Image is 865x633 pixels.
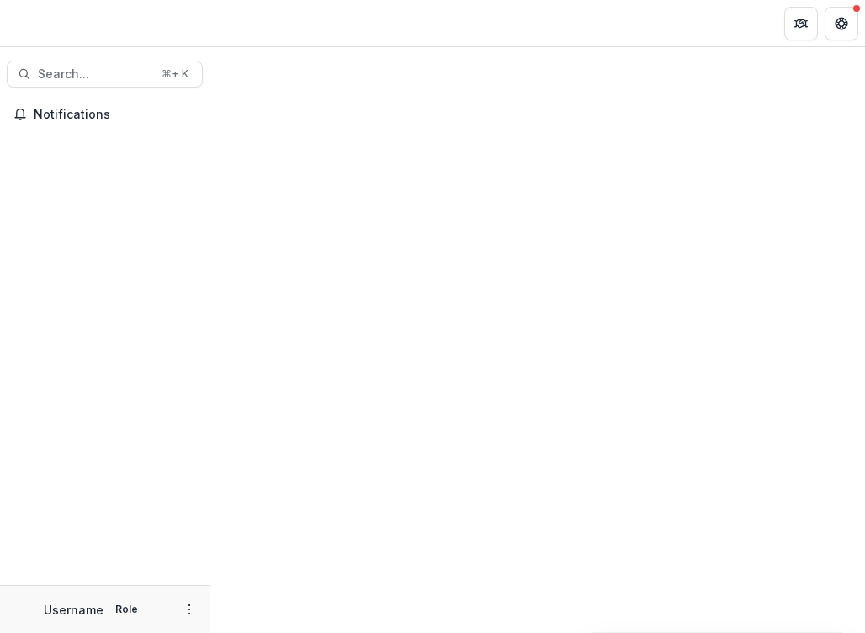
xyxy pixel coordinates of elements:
p: Role [110,602,143,617]
button: More [179,599,199,620]
button: Search... [7,61,203,88]
span: Notifications [34,108,196,122]
span: Search... [38,67,151,82]
button: Partners [784,7,818,40]
nav: breadcrumb [217,11,289,35]
button: Notifications [7,101,203,128]
p: Username [44,601,103,619]
button: Get Help [825,7,858,40]
div: ⌘ + K [158,65,192,83]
